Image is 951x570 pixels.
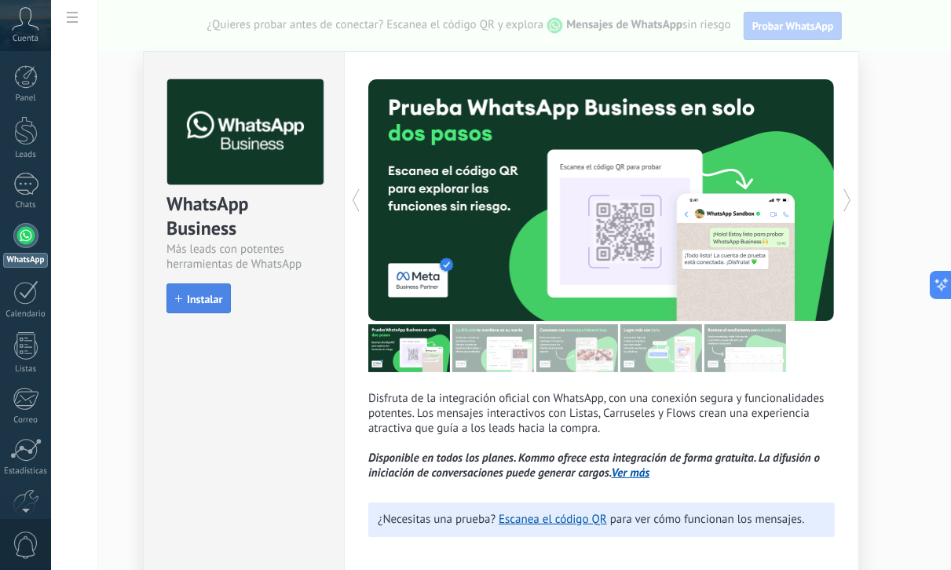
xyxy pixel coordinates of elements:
[452,324,534,372] img: tour_image_cc27419dad425b0ae96c2716632553fa.png
[3,253,48,268] div: WhatsApp
[368,451,820,480] i: Disponible en todos los planes. Kommo ofrece esta integración de forma gratuita. La difusión o in...
[368,391,835,480] p: Disfruta de la integración oficial con WhatsApp, con una conexión segura y funcionalidades potent...
[3,150,49,160] div: Leads
[187,294,222,305] span: Instalar
[3,93,49,104] div: Panel
[3,364,49,375] div: Listas
[167,79,324,185] img: logo_main.png
[704,324,786,372] img: tour_image_cc377002d0016b7ebaeb4dbe65cb2175.png
[499,512,607,527] a: Escanea el código QR
[166,192,321,242] div: WhatsApp Business
[3,466,49,477] div: Estadísticas
[166,283,231,313] button: Instalar
[610,512,805,527] span: para ver cómo funcionan los mensajes.
[13,34,38,44] span: Cuenta
[3,309,49,320] div: Calendario
[612,466,650,480] a: Ver más
[536,324,618,372] img: tour_image_1009fe39f4f058b759f0df5a2b7f6f06.png
[368,324,450,372] img: tour_image_7a4924cebc22ed9e3259523e50fe4fd6.png
[3,415,49,426] div: Correo
[620,324,702,372] img: tour_image_62c9952fc9cf984da8d1d2aa2c453724.png
[3,200,49,210] div: Chats
[166,242,321,272] div: Más leads con potentes herramientas de WhatsApp
[378,512,496,527] span: ¿Necesitas una prueba?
